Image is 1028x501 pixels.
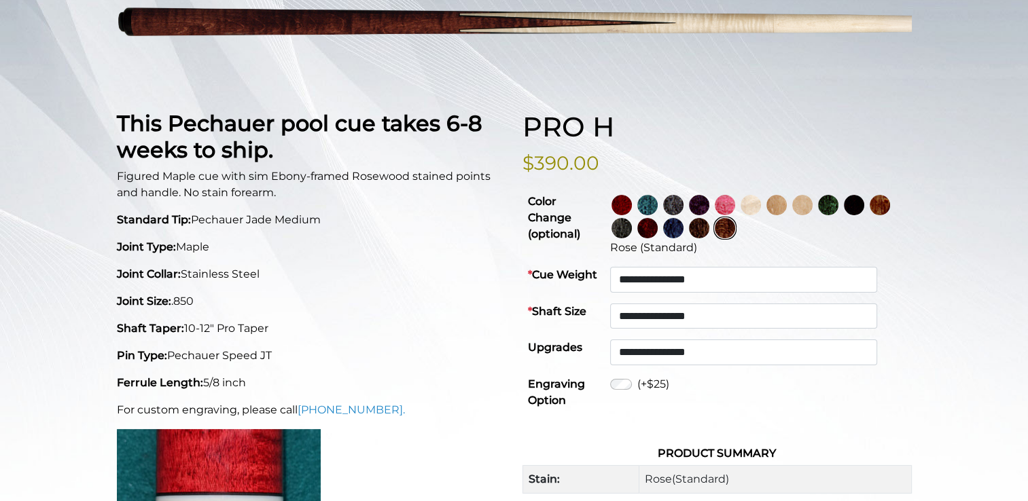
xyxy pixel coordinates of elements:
[117,240,176,253] strong: Joint Type:
[117,212,506,228] p: Pechauer Jade Medium
[117,376,203,389] strong: Ferrule Length:
[637,376,669,392] label: (+$25)
[117,239,506,255] p: Maple
[689,195,709,215] img: Purple
[766,195,787,215] img: Natural
[612,218,632,238] img: Carbon
[663,218,684,238] img: Blue
[529,472,560,485] strong: Stain:
[672,472,729,485] span: (Standard)
[528,268,597,281] strong: Cue Weight
[818,195,838,215] img: Green
[522,111,912,143] h1: PRO H
[658,447,776,460] strong: Product Summary
[612,195,632,215] img: Wine
[741,195,761,215] img: No Stain
[663,195,684,215] img: Smoke
[637,218,658,238] img: Burgundy
[715,218,735,238] img: Rose
[792,195,813,215] img: Light Natural
[528,377,585,407] strong: Engraving Option
[117,213,191,226] strong: Standard Tip:
[117,348,506,364] p: Pechauer Speed JT
[117,295,171,308] strong: Joint Size:
[117,349,167,362] strong: Pin Type:
[117,266,506,282] p: Stainless Steel
[522,151,599,174] bdi: $390.00
[528,341,582,354] strong: Upgrades
[870,195,890,215] img: Chestnut
[117,320,506,337] p: 10-12" Pro Taper
[117,110,482,162] strong: This Pechauer pool cue takes 6-8 weeks to ship.
[117,267,181,280] strong: Joint Collar:
[117,293,506,310] p: .850
[528,195,580,240] strong: Color Change (optional)
[637,195,658,215] img: Turquoise
[689,218,709,238] img: Black Palm
[117,402,506,418] p: For custom engraving, please call
[117,322,184,335] strong: Shaft Taper:
[528,305,586,318] strong: Shaft Size
[639,465,911,493] td: Rose
[298,403,405,416] a: [PHONE_NUMBER].
[715,195,735,215] img: Pink
[610,240,906,256] div: Rose (Standard)
[117,375,506,391] p: 5/8 inch
[844,195,864,215] img: Ebony
[117,168,506,201] p: Figured Maple cue with sim Ebony-framed Rosewood stained points and handle. No stain forearm.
